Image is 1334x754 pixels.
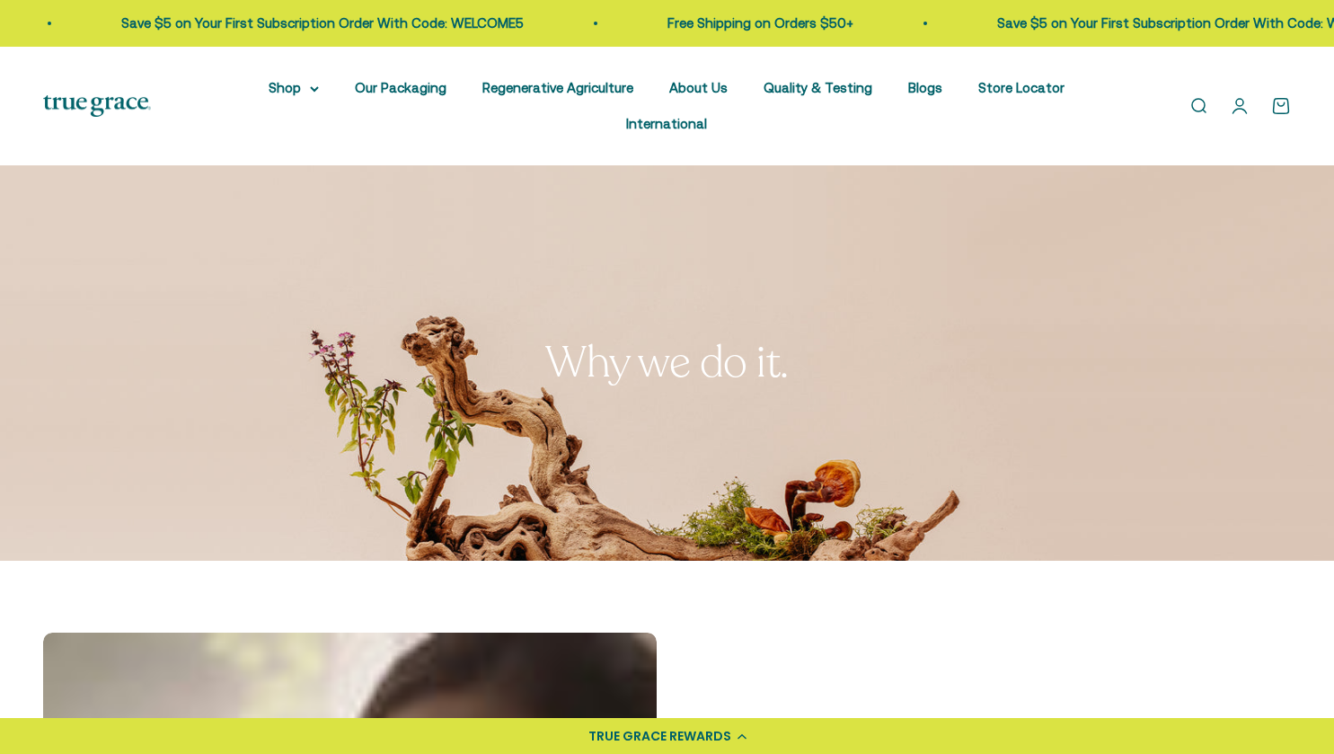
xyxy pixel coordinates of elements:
p: Save $5 on Your First Subscription Order With Code: WELCOME5 [114,13,517,34]
a: International [626,116,707,131]
a: Free Shipping on Orders $50+ [660,15,846,31]
a: Quality & Testing [764,80,872,95]
summary: Shop [269,77,319,99]
a: Regenerative Agriculture [482,80,633,95]
a: About Us [669,80,728,95]
a: Our Packaging [355,80,446,95]
a: Blogs [908,80,942,95]
split-lines: Why we do it. [545,333,789,392]
a: Store Locator [978,80,1065,95]
div: TRUE GRACE REWARDS [588,727,731,746]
